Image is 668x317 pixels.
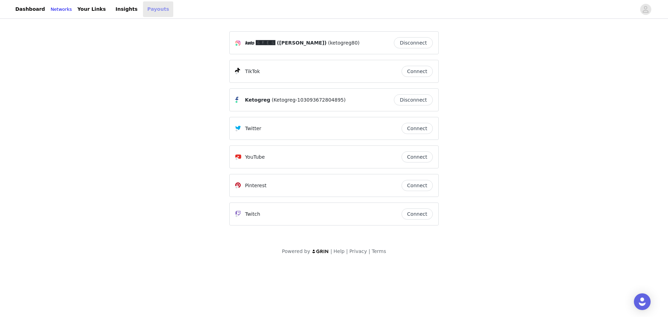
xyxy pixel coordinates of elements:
[401,123,433,134] button: Connect
[73,1,110,17] a: Your Links
[245,68,260,75] p: TikTok
[143,1,173,17] a: Payouts
[334,248,345,254] a: Help
[642,4,649,15] div: avatar
[401,180,433,191] button: Connect
[312,249,329,254] img: logo
[282,248,310,254] span: Powered by
[331,248,332,254] span: |
[245,39,327,47] span: 𝙠𝙚𝙩𝙤 🅶🆁🅴🅶 ([PERSON_NAME])
[401,208,433,220] button: Connect
[245,153,265,161] p: YouTube
[328,39,360,47] span: (ketogreg80)
[401,151,433,163] button: Connect
[634,293,651,310] div: Open Intercom Messenger
[111,1,142,17] a: Insights
[272,96,346,104] span: (Ketogreg-103093672804895)
[372,248,386,254] a: Terms
[394,94,433,105] button: Disconnect
[349,248,367,254] a: Privacy
[245,182,267,189] p: Pinterest
[401,66,433,77] button: Connect
[394,37,433,48] button: Disconnect
[235,40,241,46] img: Instagram Icon
[368,248,370,254] span: |
[245,125,261,132] p: Twitter
[50,6,72,13] a: Networks
[245,211,260,218] p: Twitch
[346,248,348,254] span: |
[11,1,49,17] a: Dashboard
[245,96,270,104] span: Ketogreg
